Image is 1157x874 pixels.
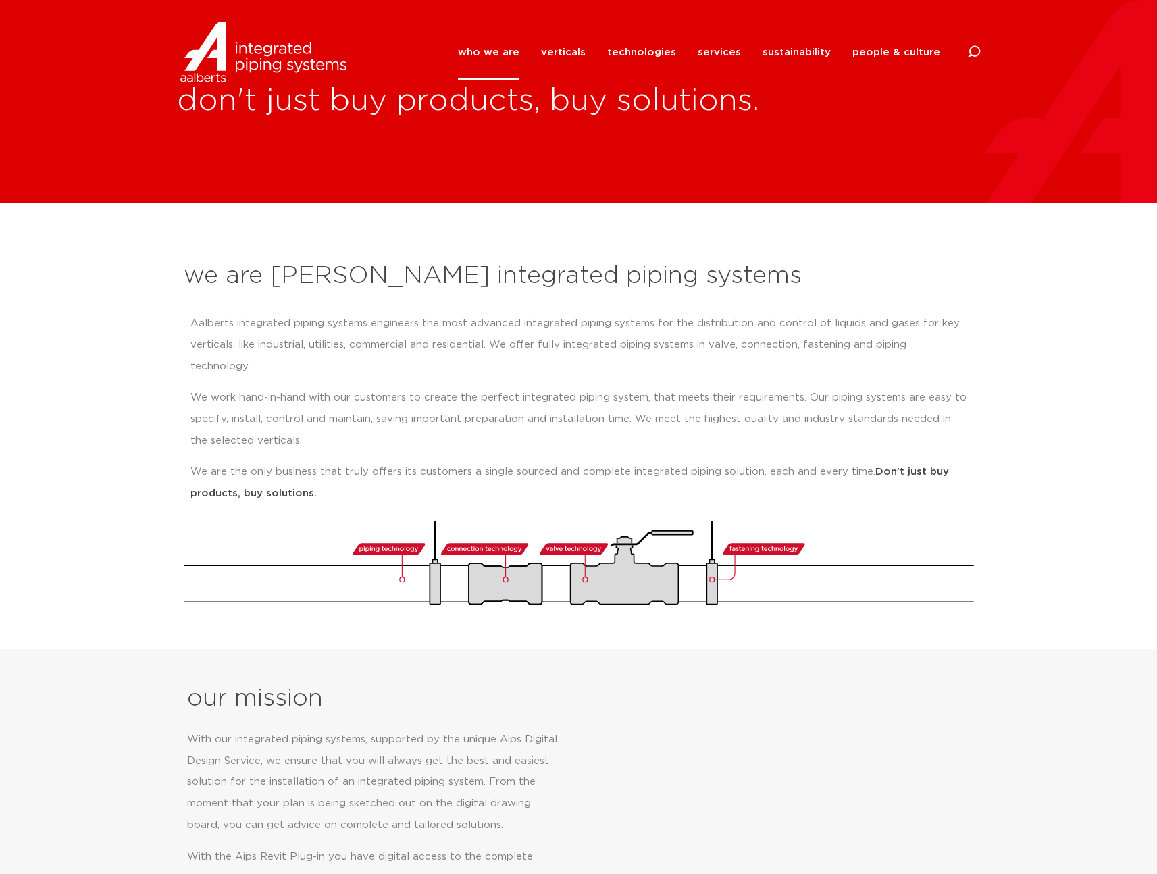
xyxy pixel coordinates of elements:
[458,25,519,80] a: who we are
[184,260,974,292] h2: we are [PERSON_NAME] integrated piping systems
[763,25,831,80] a: sustainability
[607,25,676,80] a: technologies
[698,25,741,80] a: services
[541,25,586,80] a: verticals
[852,25,940,80] a: people & culture
[187,683,584,715] h2: our mission
[190,461,967,505] p: We are the only business that truly offers its customers a single sourced and complete integrated...
[458,25,940,80] nav: Menu
[187,729,563,837] p: With our integrated piping systems, supported by the unique Aips Digital Design Service, we ensur...
[190,387,967,452] p: We work hand-in-hand with our customers to create the perfect integrated piping system, that meet...
[190,313,967,378] p: Aalberts integrated piping systems engineers the most advanced integrated piping systems for the ...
